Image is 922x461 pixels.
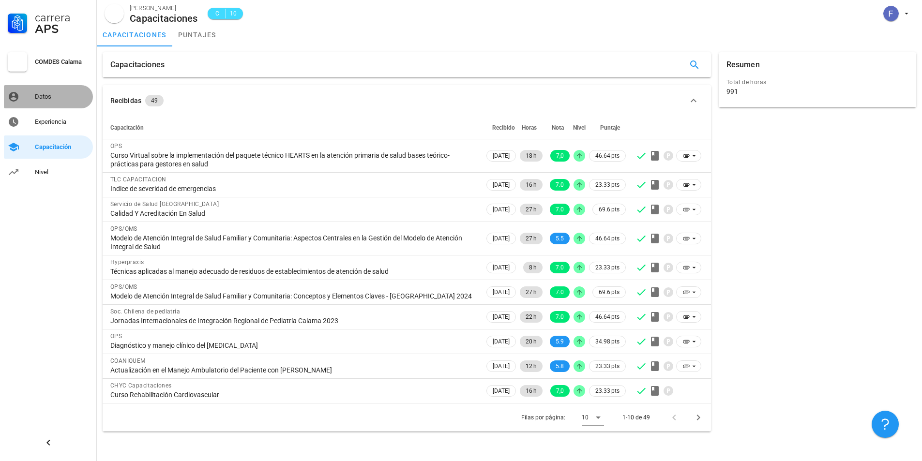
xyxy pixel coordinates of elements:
[35,118,89,126] div: Experiencia
[151,95,158,106] span: 49
[35,93,89,101] div: Datos
[4,135,93,159] a: Capacitación
[526,385,537,397] span: 16 h
[573,124,586,131] span: Nivel
[110,267,477,276] div: Técnicas aplicadas al manejo adecuado de residuos de establecimientos de atención de salud
[110,52,165,77] div: Capacitaciones
[526,311,537,323] span: 22 h
[110,259,144,266] span: Hyperpraxis
[599,205,620,214] span: 69.6 pts
[493,179,510,190] span: [DATE]
[526,336,537,347] span: 20 h
[556,262,564,273] span: 7.0
[172,23,222,46] a: puntajes
[110,357,146,364] span: COANIQUEM
[493,336,510,347] span: [DATE]
[493,287,510,297] span: [DATE]
[493,312,510,322] span: [DATE]
[526,360,537,372] span: 12 h
[556,204,564,215] span: 7.0
[582,410,604,425] div: 10Filas por página:
[110,95,141,106] div: Recibidas
[130,13,198,24] div: Capacitaciones
[35,58,89,66] div: COMDES Calama
[587,116,628,139] th: Puntaje
[110,390,477,399] div: Curso Rehabilitación Cardiovascular
[110,225,137,232] span: OPS/OMS
[572,116,587,139] th: Nivel
[493,386,510,396] span: [DATE]
[110,341,477,350] div: Diagnóstico y manejo clínico del [MEDICAL_DATA]
[110,176,166,183] span: TLC CAPACITACION
[105,4,124,23] div: avatar
[556,179,564,191] span: 7.0
[110,209,477,218] div: Calidad Y Acreditación En Salud
[526,204,537,215] span: 27 h
[522,124,537,131] span: Horas
[103,116,484,139] th: Capacitación
[595,263,620,272] span: 23.33 pts
[103,85,711,116] button: Recibidas 49
[595,180,620,190] span: 23.33 pts
[556,360,564,372] span: 5.8
[110,292,477,300] div: Modelo de Atención Integral de Salud Familiar y Comunitaria: Conceptos y Elementos Claves - [GEOG...
[110,184,477,193] div: Indice de severidad de emergencias
[582,413,589,422] div: 10
[552,124,564,131] span: Nota
[600,124,620,131] span: Puntaje
[556,385,564,397] span: 7,0
[493,233,510,244] span: [DATE]
[595,361,620,371] span: 23.33 pts
[526,179,537,191] span: 16 h
[690,409,707,426] button: Página siguiente
[526,233,537,244] span: 27 h
[35,23,89,35] div: APS
[493,150,510,161] span: [DATE]
[526,150,537,162] span: 18 h
[726,87,738,96] div: 991
[595,151,620,161] span: 46.64 pts
[726,52,760,77] div: Resumen
[110,124,144,131] span: Capacitación
[110,308,180,315] span: Soc. Chilena de pediatría
[4,161,93,184] a: Nivel
[130,3,198,13] div: [PERSON_NAME]
[492,124,515,131] span: Recibido
[556,233,564,244] span: 5.5
[213,9,221,18] span: C
[595,337,620,346] span: 34.98 pts
[521,403,604,431] div: Filas por página:
[229,9,237,18] span: 10
[556,150,564,162] span: 7,0
[518,116,544,139] th: Horas
[493,262,510,273] span: [DATE]
[110,333,122,340] span: OPS
[595,386,620,396] span: 23.33 pts
[556,311,564,323] span: 7.0
[595,312,620,322] span: 46.64 pts
[110,283,137,290] span: OPS/OMS
[883,6,899,21] div: avatar
[544,116,572,139] th: Nota
[529,262,537,273] span: 8 h
[595,234,620,243] span: 46.64 pts
[4,85,93,108] a: Datos
[97,23,172,46] a: capacitaciones
[599,287,620,297] span: 69.6 pts
[110,143,122,149] span: OPS
[110,151,477,168] div: Curso Virtual sobre la implementación del paquete técnico HEARTS en la atención primaria de salud...
[110,316,477,325] div: Jornadas Internacionales de Integración Regional de Pediatría Calama 2023
[110,366,477,374] div: Actualización en el Manejo Ambulatorio del Paciente con [PERSON_NAME]
[110,201,219,208] span: Servicio de Salud [GEOGRAPHIC_DATA]
[35,168,89,176] div: Nivel
[110,382,172,389] span: CHYC Capacitaciones
[726,77,908,87] div: Total de horas
[556,286,564,298] span: 7.0
[35,143,89,151] div: Capacitación
[622,413,650,422] div: 1-10 de 49
[35,12,89,23] div: Carrera
[493,361,510,372] span: [DATE]
[4,110,93,134] a: Experiencia
[556,336,564,347] span: 5.9
[110,234,477,251] div: Modelo de Atención Integral de Salud Familiar y Comunitaria: Aspectos Centrales en la Gestión del...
